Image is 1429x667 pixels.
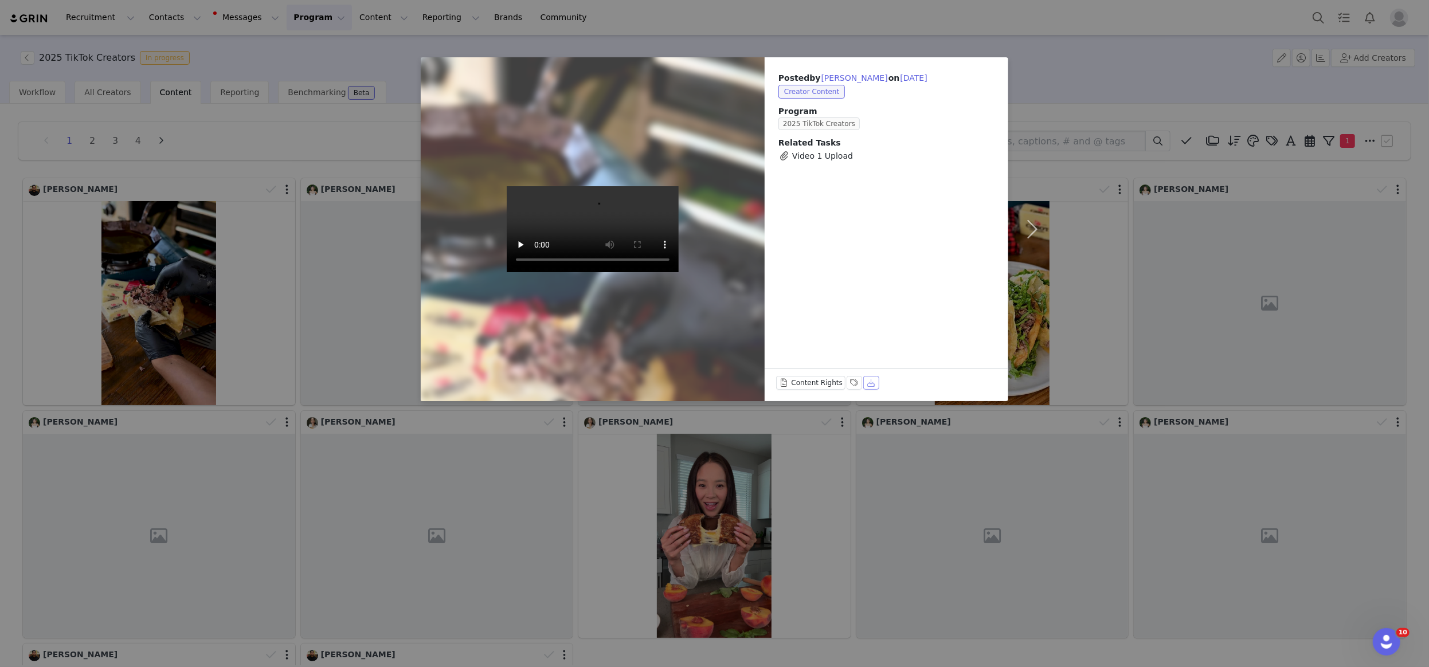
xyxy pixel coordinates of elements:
[809,73,888,83] span: by
[776,376,845,390] button: Content Rights
[778,73,928,83] span: Posted on
[778,119,864,128] a: 2025 TikTok Creators
[899,71,927,85] button: [DATE]
[792,150,853,162] span: Video 1 Upload
[821,71,888,85] button: [PERSON_NAME]
[778,85,845,99] span: Creator Content
[778,117,860,130] span: 2025 TikTok Creators
[1396,628,1410,637] span: 10
[1373,628,1400,656] iframe: Intercom live chat
[778,105,995,117] span: Program
[778,138,841,147] span: Related Tasks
